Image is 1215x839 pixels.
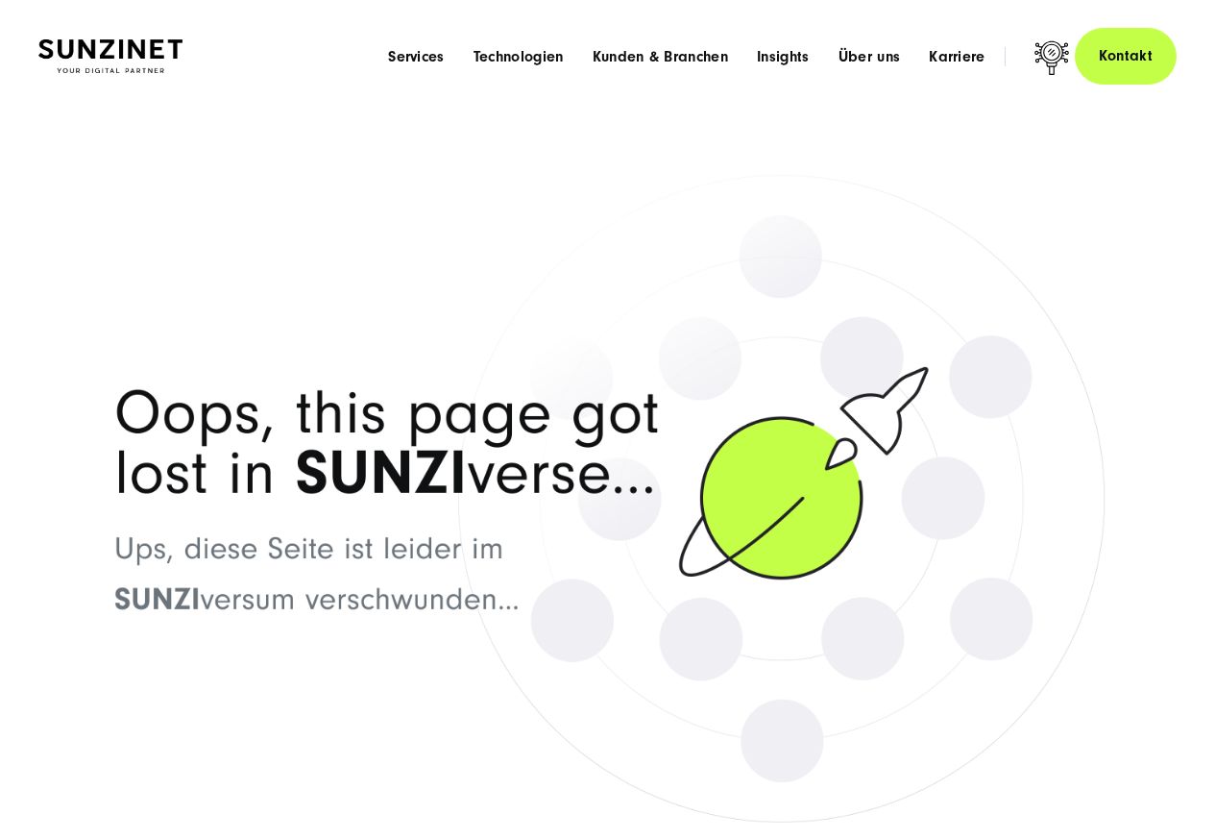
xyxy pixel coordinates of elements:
[593,47,728,66] a: Kunden & Branchen
[929,47,985,66] a: Karriere
[38,39,182,73] img: SUNZINET Full Service Digital Agentur
[1075,28,1177,85] a: Kontakt
[388,47,445,66] a: Services
[757,47,810,66] a: Insights
[474,47,564,66] a: Technologien
[838,47,901,66] a: Über uns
